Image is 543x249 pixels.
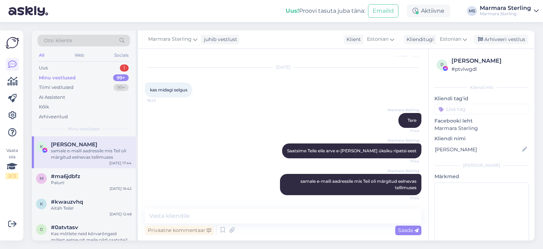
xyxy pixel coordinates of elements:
[51,199,83,205] span: #kwauzvhq
[287,148,416,153] span: Saatsime Teile eile arve e-[PERSON_NAME] üksiku ripatsi eest
[40,227,43,232] span: 0
[68,126,100,132] span: Minu vestlused
[387,168,419,174] span: Marmara Sterling
[51,148,132,160] div: samale e-maili aadressile mis Teil oli märgitud eelnevas tellimuses
[39,94,65,101] div: AI Assistent
[451,57,527,65] div: [PERSON_NAME]
[434,84,529,91] div: Kliendi info
[434,173,529,180] p: Märkmed
[40,201,43,206] span: k
[434,104,529,114] input: Lisa tag
[73,51,86,60] div: Web
[109,160,132,166] div: [DATE] 17:44
[6,36,19,50] img: Askly Logo
[480,5,539,17] a: Marmara SterlingMarmara Sterling
[145,226,214,235] div: Privaatne kommentaar
[387,138,419,143] span: Marmara Sterling
[110,211,132,217] div: [DATE] 12:48
[434,135,529,142] p: Kliendi nimi
[110,186,132,191] div: [DATE] 16:42
[39,103,49,111] div: Kõik
[398,227,419,233] span: Saada
[435,146,521,153] input: Lisa nimi
[148,35,192,43] span: Marmara Sterling
[467,6,477,16] div: MS
[367,35,389,43] span: Estonian
[113,51,130,60] div: Socials
[51,173,80,180] span: #ma6jdbfz
[51,231,132,243] div: Kas mõtlete neid kõrvarõngaid millest eelnevalt meile pildi saatsite?
[440,35,461,43] span: Estonian
[51,205,132,211] div: Aitäh Teile!
[393,159,419,164] span: 17:44
[407,5,450,17] div: Aktiivne
[387,107,419,113] span: Marmara Sterling
[39,84,74,91] div: Tiimi vestlused
[113,84,129,91] div: 99+
[6,173,18,179] div: 2 / 3
[368,4,398,18] button: Emailid
[474,35,528,44] div: Arhiveeri vestlus
[39,74,76,81] div: Minu vestlused
[113,74,129,81] div: 99+
[434,125,529,132] p: Marmara Sterling
[51,141,97,148] span: Kadri Kalme
[39,64,48,72] div: Uus
[145,64,421,70] div: [DATE]
[300,179,418,190] span: samale e-maili aadressile mis Teil oli märgitud eelnevas tellimuses
[344,36,361,43] div: Klient
[480,5,531,11] div: Marmara Sterling
[150,87,187,92] span: kas midagi selgus
[393,128,419,134] span: 17:44
[434,95,529,102] p: Kliendi tag'id
[147,98,174,103] span: 16:42
[480,11,531,17] div: Marmara Sterling
[286,7,299,14] b: Uus!
[40,176,43,181] span: m
[40,144,43,149] span: K
[451,65,527,73] div: # ptvlwgdl
[44,37,72,44] span: Otsi kliente
[286,7,365,15] div: Proovi tasuta juba täna:
[434,162,529,169] div: [PERSON_NAME]
[6,147,18,179] div: Vaata siia
[440,62,444,67] span: p
[393,196,419,201] span: 17:44
[434,117,529,125] p: Facebooki leht
[404,36,434,43] div: Klienditugi
[120,64,129,72] div: 1
[51,180,132,186] div: Palun!
[37,51,46,60] div: All
[51,224,78,231] span: #0atvtasv
[408,118,416,123] span: Tere
[39,113,68,120] div: Arhiveeritud
[201,36,237,43] div: juhib vestlust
